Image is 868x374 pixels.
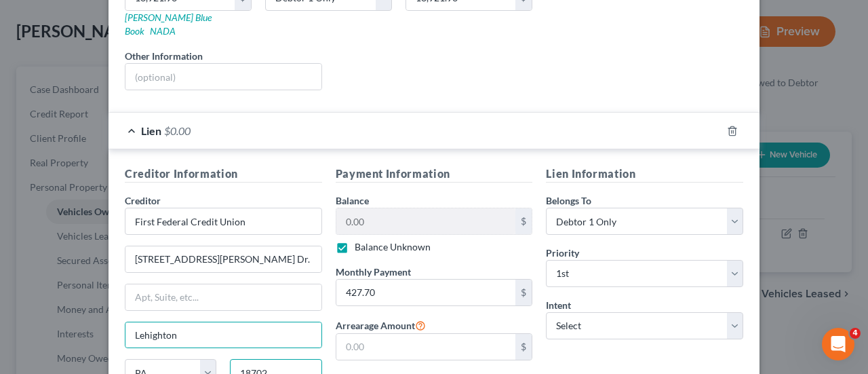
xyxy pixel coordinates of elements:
input: (optional) [125,64,321,90]
div: $ [515,280,532,305]
span: Lien [141,124,161,137]
input: 0.00 [336,208,516,234]
input: Apt, Suite, etc... [125,284,321,310]
iframe: Intercom live chat [822,328,854,360]
div: $ [515,208,532,234]
a: NADA [150,25,176,37]
label: Balance Unknown [355,240,431,254]
input: Enter address... [125,246,321,272]
label: Arrearage Amount [336,317,426,333]
input: 0.00 [336,280,516,305]
span: $0.00 [164,124,191,137]
span: Creditor [125,195,161,206]
h5: Lien Information [546,166,743,183]
span: Priority [546,247,579,259]
label: Intent [546,298,571,312]
h5: Payment Information [336,166,533,183]
span: Belongs To [546,195,591,206]
span: 4 [850,328,861,339]
input: 0.00 [336,334,516,360]
input: Search creditor by name... [125,208,322,235]
input: Enter city... [125,322,321,348]
label: Balance [336,193,369,208]
h5: Creditor Information [125,166,322,183]
label: Monthly Payment [336,265,411,279]
a: [PERSON_NAME] Blue Book [125,12,212,37]
div: $ [515,334,532,360]
label: Other Information [125,49,203,63]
